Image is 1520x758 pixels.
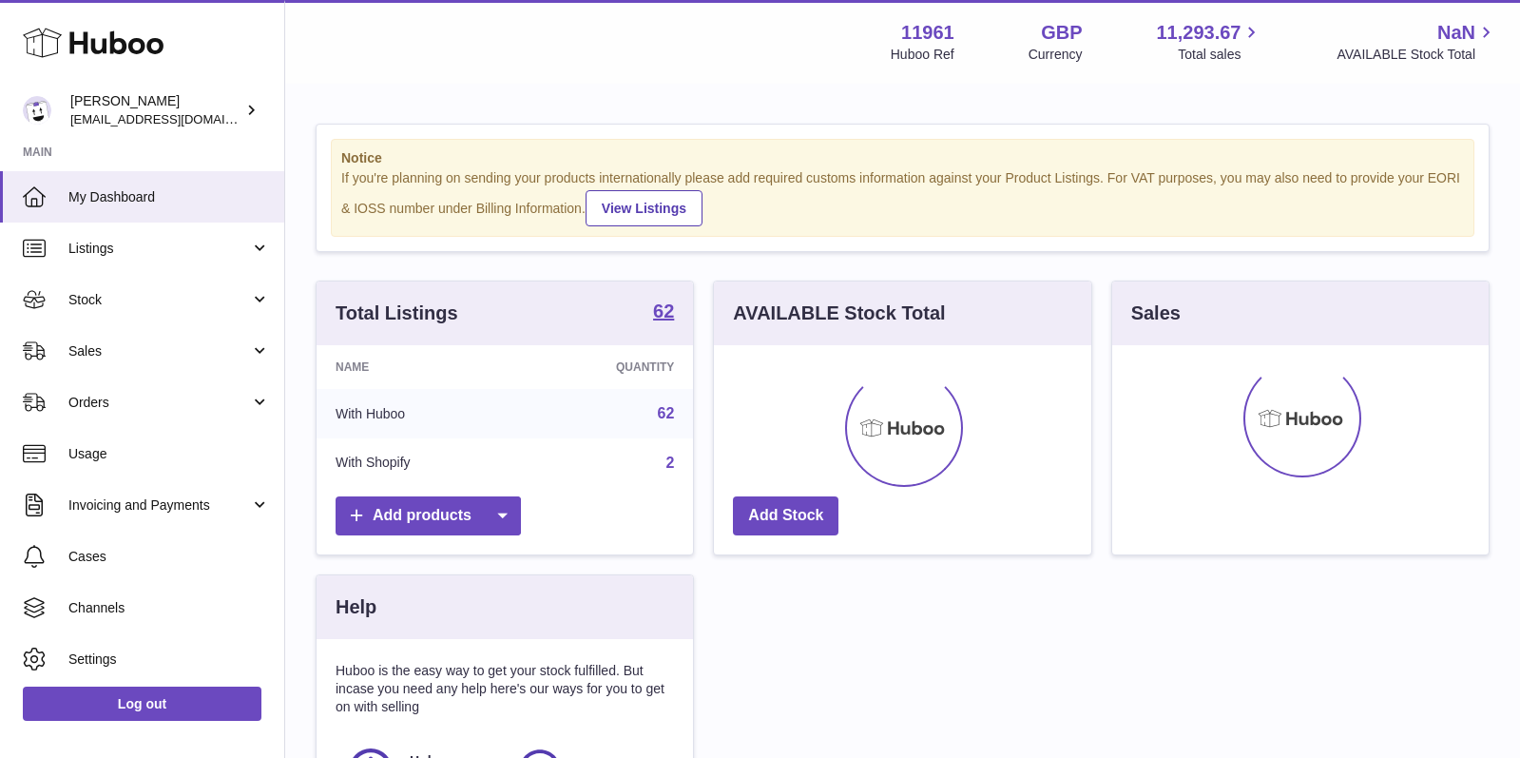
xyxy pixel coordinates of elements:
a: 11,293.67 Total sales [1156,20,1262,64]
span: Invoicing and Payments [68,496,250,515]
a: View Listings [586,190,702,226]
strong: 11961 [901,20,954,46]
span: [EMAIL_ADDRESS][DOMAIN_NAME] [70,111,279,126]
div: Huboo Ref [891,46,954,64]
a: 62 [653,301,674,324]
h3: Sales [1131,301,1181,326]
span: 11,293.67 [1156,20,1241,46]
a: Add Stock [733,496,838,535]
h3: Help [336,594,376,620]
span: Cases [68,548,270,566]
td: With Shopify [317,438,520,488]
div: Currency [1029,46,1083,64]
div: If you're planning on sending your products internationally please add required customs informati... [341,169,1464,226]
div: [PERSON_NAME] [70,92,241,128]
a: 62 [658,405,675,421]
td: With Huboo [317,389,520,438]
span: Stock [68,291,250,309]
span: Orders [68,394,250,412]
th: Quantity [520,345,694,389]
p: Huboo is the easy way to get your stock fulfilled. But incase you need any help here's our ways f... [336,662,674,716]
span: Channels [68,599,270,617]
a: Log out [23,687,261,721]
a: 2 [665,455,674,471]
strong: GBP [1041,20,1082,46]
span: My Dashboard [68,188,270,206]
span: Settings [68,651,270,669]
strong: 62 [653,301,674,321]
span: Listings [68,240,250,258]
h3: AVAILABLE Stock Total [733,301,945,326]
a: Add products [336,496,521,535]
span: Usage [68,445,270,463]
strong: Notice [341,149,1464,167]
a: NaN AVAILABLE Stock Total [1337,20,1497,64]
span: AVAILABLE Stock Total [1337,46,1497,64]
span: Total sales [1178,46,1262,64]
th: Name [317,345,520,389]
span: Sales [68,342,250,360]
img: internalAdmin-11961@internal.huboo.com [23,96,51,125]
h3: Total Listings [336,301,458,326]
span: NaN [1437,20,1475,46]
